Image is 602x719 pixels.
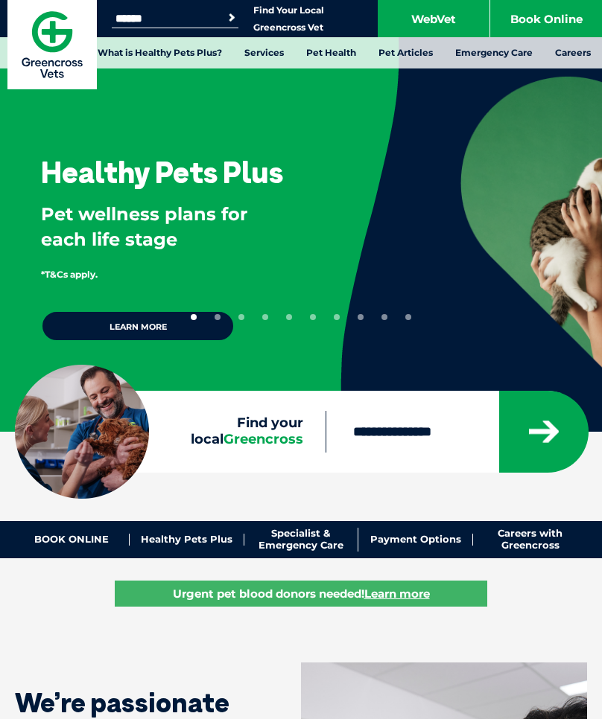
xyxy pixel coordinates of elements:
button: 4 of 10 [262,314,268,320]
button: 9 of 10 [381,314,387,320]
button: 1 of 10 [191,314,197,320]
a: Services [233,37,295,68]
span: *T&Cs apply. [41,269,98,280]
button: Search [224,10,239,25]
span: Greencross [224,431,303,447]
a: Careers with Greencross [473,528,587,551]
a: Pet Health [295,37,367,68]
button: 10 of 10 [405,314,411,320]
button: 2 of 10 [215,314,221,320]
a: Learn more [41,310,235,342]
p: Pet wellness plans for each life stage [41,202,292,252]
button: 3 of 10 [238,314,244,320]
a: Urgent pet blood donors needed!Learn more [115,581,487,607]
button: 8 of 10 [358,314,364,320]
a: Pet Articles [367,37,444,68]
a: Find Your Local Greencross Vet [253,4,324,33]
a: Emergency Care [444,37,544,68]
button: 6 of 10 [310,314,316,320]
u: Learn more [364,587,430,601]
a: Specialist & Emergency Care [244,528,359,551]
h3: Healthy Pets Plus [41,157,283,187]
a: Careers [544,37,602,68]
a: What is Healthy Pets Plus? [86,37,233,68]
button: 7 of 10 [334,314,340,320]
label: Find your local [15,415,326,447]
a: Healthy Pets Plus [130,534,244,546]
a: Payment Options [358,534,473,546]
button: 5 of 10 [286,314,292,320]
a: BOOK ONLINE [15,534,130,546]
